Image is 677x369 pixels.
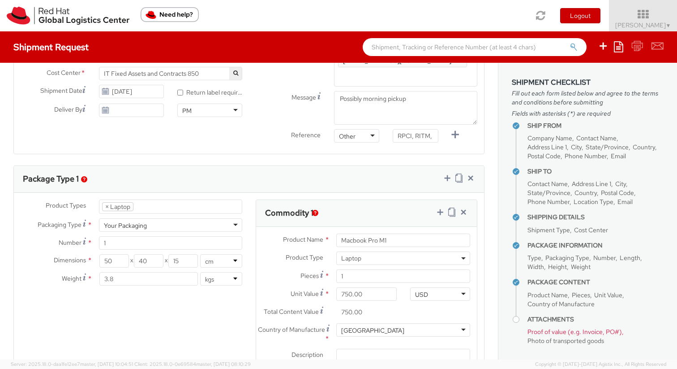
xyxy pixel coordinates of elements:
span: State/Province [527,189,570,197]
h4: Shipment Request [13,42,89,52]
div: Your Packaging [104,221,147,230]
span: Email [617,198,633,206]
button: Need help? [141,7,199,22]
input: Return label required [177,90,183,96]
span: Country of Manufacture [258,326,325,334]
input: Length [99,254,129,268]
span: Reference [291,131,321,139]
span: Number [593,254,616,262]
h4: Package Content [527,279,664,286]
img: rh-logistics-00dfa346123c4ec078e1.svg [7,7,129,25]
span: Dimensions [54,256,86,264]
input: Height [168,254,198,268]
span: Height [548,263,567,271]
span: master, [DATE] 08:10:29 [196,361,251,367]
h4: Ship From [527,122,664,129]
span: IT Fixed Assets and Contracts 850 [104,69,237,78]
span: Company Name [527,134,572,142]
span: Shipment Date [40,86,82,96]
span: Server: 2025.18.0-daa1fe12ee7 [11,361,133,367]
span: Laptop [336,252,470,265]
input: Shipment, Tracking or Reference Number (at least 4 chars) [363,38,587,56]
span: Pieces [572,291,590,299]
h4: Shipping Details [527,214,664,221]
span: Message [291,93,316,101]
span: master, [DATE] 10:04:51 [80,361,133,367]
span: Weight [571,263,591,271]
span: Cost Center [47,68,81,78]
span: Address Line 1 [527,143,567,151]
span: [PERSON_NAME] [615,21,671,29]
span: Packaging Type [545,254,589,262]
span: Total Content Value [264,308,319,316]
span: Description [291,351,323,359]
span: Type [527,254,541,262]
span: Laptop [341,254,465,262]
span: Width [527,263,544,271]
div: PM [182,106,192,115]
span: Fill out each form listed below and agree to the terms and conditions before submitting [512,89,664,107]
h3: Package Type 1 [23,174,79,183]
span: State/Province [586,143,629,151]
div: [GEOGRAPHIC_DATA] [341,326,404,335]
span: Country of Manufacture [527,300,595,308]
span: Length [620,254,640,262]
span: Country [633,143,655,151]
span: × [105,203,109,211]
span: Fields with asterisks (*) are required [512,109,664,118]
span: Number [59,239,81,247]
span: Pieces [300,272,319,280]
span: Packaging Type [38,221,81,229]
h3: Commodity 1 [265,208,313,217]
span: Phone Number [527,198,570,206]
h4: Ship To [527,168,664,175]
span: Photo of transported goods [527,337,604,345]
label: Return label required [177,87,242,97]
div: USD [415,290,428,299]
li: Laptop [102,202,133,211]
span: Product Name [527,291,568,299]
span: ▼ [666,22,671,29]
span: Deliver By [54,105,82,114]
span: Weight [62,274,81,282]
span: Contact Name [527,180,568,188]
input: Width [134,254,163,268]
span: Copyright © [DATE]-[DATE] Agistix Inc., All Rights Reserved [535,361,666,368]
span: City [615,180,626,188]
span: X [163,254,168,268]
h4: Package Information [527,242,664,249]
span: X [129,254,134,268]
span: Product Name [283,235,323,243]
h3: Shipment Checklist [512,78,664,87]
span: Location Type [574,198,613,206]
span: Email [611,152,626,160]
span: Proof of value (e.g. Invoice, PO#) [527,328,622,336]
span: Product Types [46,201,86,209]
span: Postal Code [527,152,561,160]
span: Postal Code [601,189,634,197]
span: Unit Value [594,291,622,299]
span: Product Type [286,253,323,261]
span: Client: 2025.18.0-0e69584 [134,361,251,367]
h4: Attachments [527,316,664,323]
span: Address Line 1 [572,180,611,188]
button: × [456,55,462,66]
span: Contact Name [576,134,617,142]
span: IT Fixed Assets and Contracts 850 [99,67,242,80]
span: City [571,143,582,151]
span: Country [574,189,597,197]
div: Other [339,132,356,141]
span: Phone Number [565,152,607,160]
span: Shipment Type [527,226,570,234]
span: Unit Value [291,290,319,298]
span: Cost Center [574,226,608,234]
button: Logout [560,8,600,23]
